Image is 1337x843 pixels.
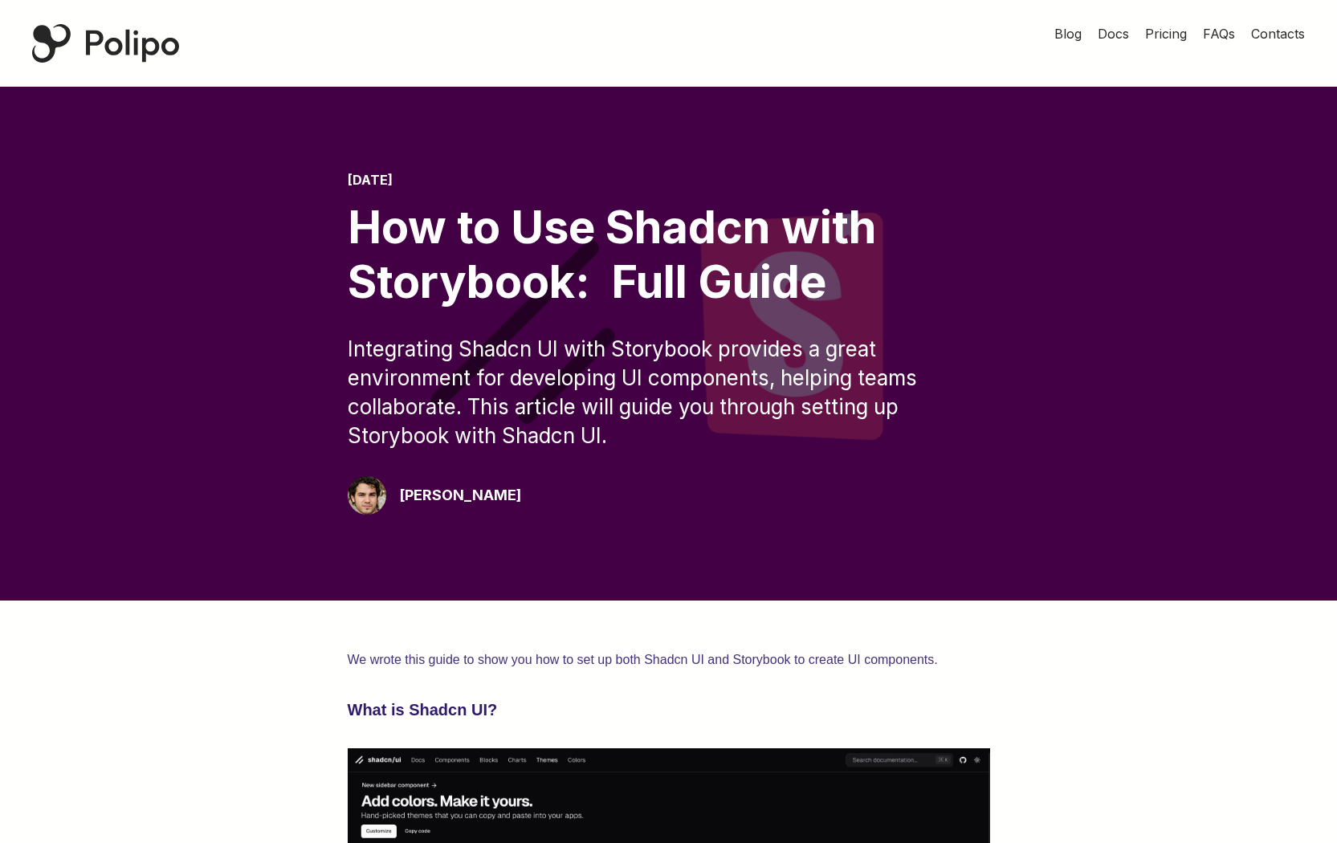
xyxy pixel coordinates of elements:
a: FAQs [1203,24,1235,43]
div: [PERSON_NAME] [399,484,521,507]
a: Docs [1098,24,1129,43]
img: Giorgio Pari Polipo [348,476,386,515]
span: Pricing [1145,26,1187,42]
span: FAQs [1203,26,1235,42]
span: Docs [1098,26,1129,42]
time: [DATE] [348,172,393,188]
div: Integrating Shadcn UI with Storybook provides a great environment for developing UI components, h... [348,335,990,450]
span: Contacts [1251,26,1305,42]
a: Contacts [1251,24,1305,43]
span: Blog [1054,26,1082,42]
div: How to Use Shadcn with Storybook: Full Guide [348,201,990,308]
h3: What is Shadcn UI? [348,697,990,723]
a: Blog [1054,24,1082,43]
a: Pricing [1145,24,1187,43]
p: We wrote this guide to show you how to set up both Shadcn UI and Storybook to create UI components. [348,649,990,671]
